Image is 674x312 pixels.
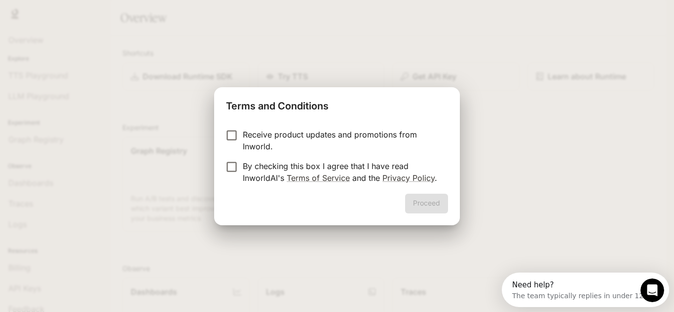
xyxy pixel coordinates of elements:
[502,273,669,307] iframe: Intercom live chat discovery launcher
[640,278,664,302] iframe: Intercom live chat
[214,87,460,121] h2: Terms and Conditions
[287,173,350,183] a: Terms of Service
[243,160,440,184] p: By checking this box I agree that I have read InworldAI's and the .
[243,129,440,152] p: Receive product updates and promotions from Inworld.
[10,16,146,27] div: The team typically replies in under 12h
[382,173,435,183] a: Privacy Policy
[10,8,146,16] div: Need help?
[4,4,175,31] div: Open Intercom Messenger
